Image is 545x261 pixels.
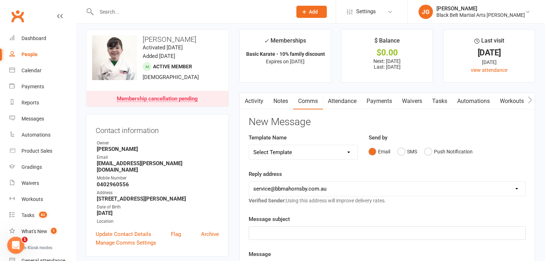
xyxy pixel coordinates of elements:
[97,181,219,188] strong: 0402960556
[21,84,44,89] div: Payments
[21,51,38,57] div: People
[309,9,318,15] span: Add
[21,196,43,202] div: Workouts
[21,35,46,41] div: Dashboard
[296,6,327,18] button: Add
[436,12,525,18] div: Black Belt Martial Arts [PERSON_NAME]
[495,93,529,109] a: Workouts
[9,111,76,127] a: Messages
[397,93,427,109] a: Waivers
[97,146,219,152] strong: [PERSON_NAME]
[452,93,495,109] a: Automations
[323,93,362,109] a: Attendance
[264,38,269,44] i: ✓
[97,218,219,225] div: Location
[474,36,504,49] div: Last visit
[9,7,27,25] a: Clubworx
[21,116,44,122] div: Messages
[9,63,76,79] a: Calendar
[266,59,305,64] span: Expires on [DATE]
[117,96,198,102] div: Membership cancellation pending
[368,145,390,158] button: Email
[94,7,287,17] input: Search...
[21,212,34,218] div: Tasks
[21,180,39,186] div: Waivers
[249,215,290,223] label: Message subject
[51,228,57,234] span: 1
[9,207,76,223] a: Tasks 82
[143,53,175,59] time: Added [DATE]
[424,145,472,158] button: Push Notification
[97,140,219,147] div: Owner
[249,198,386,203] span: Using this address will improve delivery rates.
[249,133,287,142] label: Template Name
[9,79,76,95] a: Payments
[201,230,219,238] a: Archive
[9,95,76,111] a: Reports
[97,175,219,182] div: Mobile Number
[21,148,52,154] div: Product Sales
[171,230,181,238] a: Flag
[143,44,183,51] time: Activated [DATE]
[97,160,219,173] strong: [EMAIL_ADDRESS][PERSON_NAME][DOMAIN_NAME]
[246,51,325,57] strong: Basic Karate - 10% family discount
[9,191,76,207] a: Workouts
[362,93,397,109] a: Payments
[268,93,293,109] a: Notes
[9,223,76,240] a: What's New1
[9,175,76,191] a: Waivers
[96,230,151,238] a: Update Contact Details
[97,189,219,196] div: Address
[21,100,39,105] div: Reports
[249,250,271,258] label: Message
[348,58,426,70] p: Next: [DATE] Last: [DATE]
[293,93,323,109] a: Comms
[348,49,426,56] div: $0.00
[436,5,525,12] div: [PERSON_NAME]
[143,74,199,80] span: [DEMOGRAPHIC_DATA]
[22,237,28,242] span: 1
[427,93,452,109] a: Tasks
[97,154,219,161] div: Email
[471,67,507,73] a: view attendance
[264,36,306,49] div: Memberships
[249,117,526,128] h3: New Message
[7,237,24,254] iframe: Intercom live chat
[97,210,219,216] strong: [DATE]
[92,35,223,43] h3: [PERSON_NAME]
[21,132,51,138] div: Automations
[97,204,219,211] div: Date of Birth
[153,64,192,69] span: Active member
[21,164,42,170] div: Gradings
[249,198,286,203] strong: Verified Sender:
[450,49,528,56] div: [DATE]
[9,159,76,175] a: Gradings
[368,133,387,142] label: Send by
[21,228,47,234] div: What's New
[419,5,433,19] div: JG
[39,212,47,218] span: 82
[96,238,156,247] a: Manage Comms Settings
[240,93,268,109] a: Activity
[21,68,42,73] div: Calendar
[92,35,137,80] img: image1755310629.png
[9,127,76,143] a: Automations
[9,30,76,46] a: Dashboard
[249,170,282,178] label: Reply address
[356,4,376,20] span: Settings
[9,46,76,63] a: People
[374,36,400,49] div: $ Balance
[450,58,528,66] div: [DATE]
[97,196,219,202] strong: [STREET_ADDRESS][PERSON_NAME]
[96,124,219,134] h3: Contact information
[397,145,417,158] button: SMS
[9,143,76,159] a: Product Sales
